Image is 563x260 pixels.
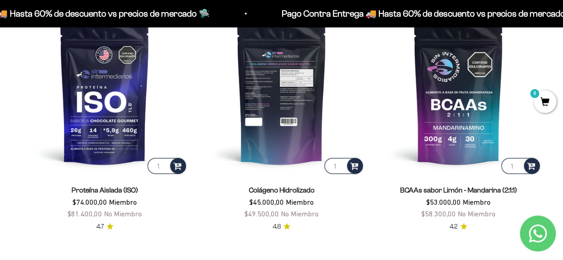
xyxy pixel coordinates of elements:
span: $74.000,00 [72,198,107,206]
span: $45.000,00 [249,198,284,206]
span: Miembro [286,198,314,206]
a: BCAAs sabor Limón - Mandarina (2:1:1) [400,186,517,194]
span: Miembro [463,198,491,206]
a: 4.24.2 de 5.0 estrellas [450,222,467,232]
a: 4.84.8 de 5.0 estrellas [273,222,290,232]
span: No Miembro [104,210,142,218]
span: $53.000,00 [426,198,461,206]
span: No Miembro [281,210,319,218]
a: 4.74.7 de 5.0 estrellas [96,222,113,232]
span: 4.8 [273,222,281,232]
span: $81.400,00 [68,210,102,218]
a: Proteína Aislada (ISO) [72,186,138,194]
span: 4.2 [450,222,458,232]
a: 0 [534,98,556,108]
img: Colágeno Hidrolizado [198,9,365,175]
span: $58.300,00 [421,210,456,218]
a: Colágeno Hidrolizado [249,186,315,194]
span: 4.7 [96,222,104,232]
mark: 0 [529,88,540,99]
span: Miembro [109,198,137,206]
span: No Miembro [458,210,495,218]
span: $49.500,00 [244,210,279,218]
